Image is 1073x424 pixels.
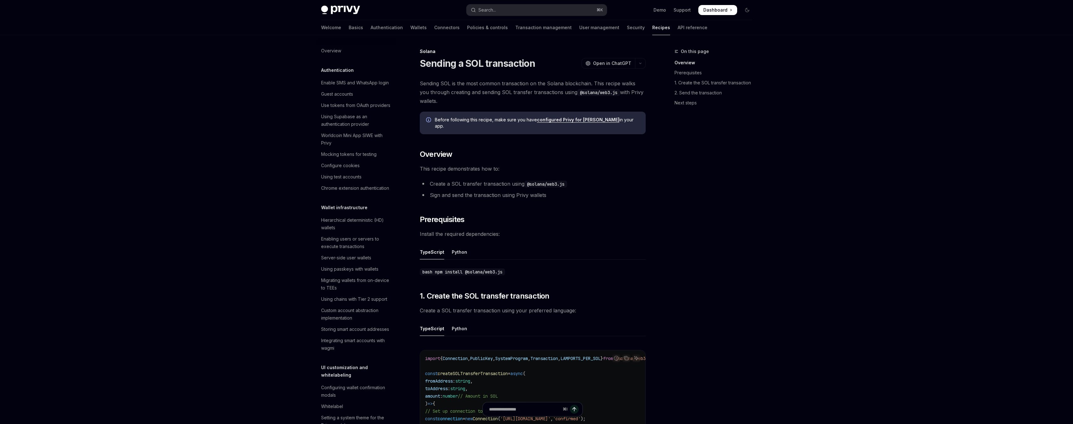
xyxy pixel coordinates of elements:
span: Install the required dependencies: [420,230,646,238]
a: 1. Create the SOL transfer transaction [675,78,757,88]
div: Using test accounts [321,173,362,181]
span: from [603,356,613,361]
span: ⌘ K [596,8,603,13]
button: Open search [466,4,607,16]
h5: Authentication [321,66,354,74]
button: Report incorrect code [612,354,620,362]
div: Server-side user wallets [321,254,371,262]
a: User management [579,20,619,35]
a: Use tokens from OAuth providers [316,100,396,111]
a: Using passkeys with wallets [316,263,396,275]
button: Copy the contents from the code block [622,354,630,362]
div: Whitelabel [321,403,343,410]
span: Before following this recipe, make sure you have in your app. [435,117,639,129]
svg: Info [426,117,432,124]
a: configured Privy for [PERSON_NAME] [537,117,619,123]
div: Solana [420,48,646,55]
a: Whitelabel [316,401,396,412]
a: Policies & controls [467,20,508,35]
a: API reference [678,20,707,35]
span: : [453,378,455,384]
a: Configuring wallet confirmation modals [316,382,396,401]
div: Python [452,321,467,336]
span: createSOLTransferTransaction [438,371,508,376]
span: } [601,356,603,361]
a: Integrating smart accounts with wagmi [316,335,396,354]
span: : [448,386,450,391]
a: Demo [654,7,666,13]
span: , [468,356,470,361]
a: Enabling users or servers to execute transactions [316,233,396,252]
h1: Sending a SOL transaction [420,58,535,69]
a: Custom account abstraction implementation [316,305,396,324]
div: Configure cookies [321,162,360,169]
button: Send message [570,405,579,414]
div: Configuring wallet confirmation modals [321,384,393,399]
div: Migrating wallets from on-device to TEEs [321,277,393,292]
a: Using Supabase as an authentication provider [316,111,396,130]
span: import [425,356,440,361]
a: Wallets [410,20,427,35]
span: ( [523,371,525,376]
div: Search... [478,6,496,14]
span: // Amount in SOL [458,393,498,399]
span: amount [425,393,440,399]
span: 1. Create the SOL transfer transaction [420,291,550,301]
span: toAddress [425,386,448,391]
a: Enable SMS and WhatsApp login [316,77,396,88]
a: Hierarchical deterministic (HD) wallets [316,215,396,233]
a: Transaction management [515,20,572,35]
a: Authentication [371,20,403,35]
span: SystemProgram [495,356,528,361]
span: , [558,356,560,361]
span: , [528,356,530,361]
a: Welcome [321,20,341,35]
div: TypeScript [420,321,444,336]
a: Basics [349,20,363,35]
span: Prerequisites [420,215,465,225]
div: Hierarchical deterministic (HD) wallets [321,216,393,231]
button: Toggle dark mode [742,5,752,15]
a: Next steps [675,98,757,108]
a: Guest accounts [316,88,396,100]
span: , [465,386,468,391]
a: Configure cookies [316,160,396,171]
div: Mocking tokens for testing [321,151,377,158]
code: @solana/web3.js [577,89,620,96]
span: On this page [681,48,709,55]
span: = [508,371,510,376]
span: Overview [420,149,452,159]
a: Overview [316,45,396,56]
div: Integrating smart accounts with wagmi [321,337,393,352]
div: Overview [321,47,341,55]
span: LAMPORTS_PER_SOL [560,356,601,361]
code: bash npm install @solana/web3.js [420,268,505,275]
span: Create a SOL transfer transaction using your preferred language: [420,306,646,315]
a: Support [674,7,691,13]
div: Storing smart account addresses [321,326,389,333]
span: Transaction [530,356,558,361]
div: Use tokens from OAuth providers [321,102,390,109]
a: Worldcoin Mini App SIWE with Privy [316,130,396,149]
a: Server-side user wallets [316,252,396,263]
h5: UI customization and whitelabeling [321,364,396,379]
a: Overview [675,58,757,68]
span: Open in ChatGPT [593,60,631,66]
img: dark logo [321,6,360,14]
button: Ask AI [632,354,640,362]
span: const [425,371,438,376]
a: Using test accounts [316,171,396,183]
span: string [450,386,465,391]
span: This recipe demonstrates how to: [420,164,646,173]
a: Connectors [434,20,460,35]
a: Migrating wallets from on-device to TEEs [316,275,396,294]
span: Connection [443,356,468,361]
code: @solana/web3.js [524,181,567,188]
span: Dashboard [703,7,727,13]
span: string [455,378,470,384]
a: 2. Send the transaction [675,88,757,98]
a: Chrome extension authentication [316,183,396,194]
a: Mocking tokens for testing [316,149,396,160]
div: Using passkeys with wallets [321,265,378,273]
span: : [440,393,443,399]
